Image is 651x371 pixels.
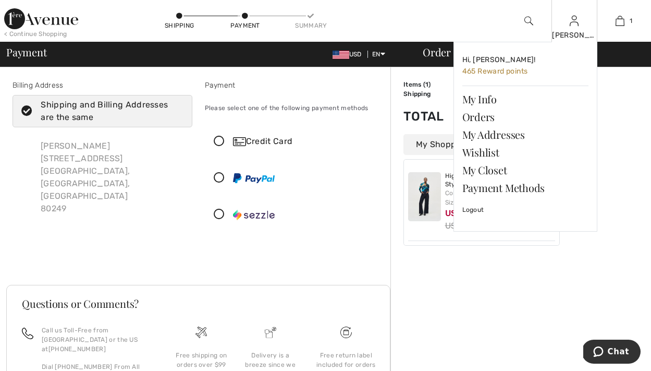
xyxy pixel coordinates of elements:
[233,135,377,148] div: Credit Card
[13,80,192,91] div: Billing Address
[403,99,460,134] td: Total
[462,161,588,179] a: My Closet
[233,210,275,220] img: Sezzle
[372,51,385,58] span: EN
[462,179,588,197] a: Payment Methods
[570,15,579,27] img: My Info
[48,345,106,353] a: [PHONE_NUMBER]
[598,15,642,27] a: 1
[630,16,632,26] span: 1
[265,327,276,338] img: Delivery is a breeze since we pay the duties!
[41,99,176,124] div: Shipping and Billing Addresses are the same
[462,51,588,81] a: Hi, [PERSON_NAME]! 465 Reward points
[524,15,533,27] img: search the website
[233,173,275,183] img: PayPal
[583,340,641,366] iframe: Opens a widget where you can chat to one of our agents
[425,81,428,88] span: 1
[4,29,67,39] div: < Continue Shopping
[462,67,528,76] span: 465 Reward points
[164,21,195,30] div: Shipping
[408,172,441,221] img: High-Rise Wide-Fit Jeans Style 243913
[22,328,33,339] img: call
[616,15,624,27] img: My Bag
[6,47,46,57] span: Payment
[462,197,588,223] a: Logout
[175,351,227,369] div: Free shipping on orders over $99
[4,8,78,29] img: 1ère Avenue
[462,55,536,64] span: Hi, [PERSON_NAME]!
[333,51,349,59] img: US Dollar
[42,326,154,354] p: Call us Toll-Free from [GEOGRAPHIC_DATA] or the US at
[570,16,579,26] a: Sign In
[333,51,366,58] span: USD
[295,21,326,30] div: Summary
[462,143,588,161] a: Wishlist
[340,327,352,338] img: Free shipping on orders over $99
[195,327,207,338] img: Free shipping on orders over $99
[410,47,645,57] div: Order Summary
[403,134,560,155] div: My Shopping Bag (1 Item)
[233,137,246,146] img: Credit Card
[462,90,588,108] a: My Info
[229,21,261,30] div: Payment
[205,95,385,121] div: Please select one of the following payment methods
[552,30,596,41] div: [PERSON_NAME]
[403,89,460,99] td: Shipping
[462,126,588,143] a: My Addresses
[22,298,375,309] h3: Questions or Comments?
[462,108,588,126] a: Orders
[403,80,460,89] td: Items ( )
[32,131,192,223] div: [PERSON_NAME] [STREET_ADDRESS] [GEOGRAPHIC_DATA], [GEOGRAPHIC_DATA], [GEOGRAPHIC_DATA] 80249
[205,80,385,91] div: Payment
